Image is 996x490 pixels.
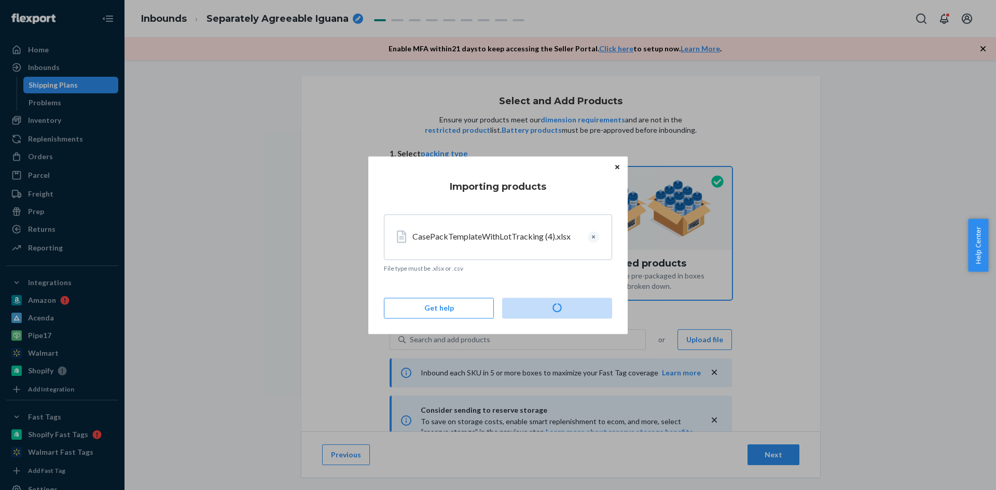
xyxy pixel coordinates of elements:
button: Get help [384,298,494,318]
div: CasePackTemplateWithLotTracking (4).xlsx [412,231,579,243]
p: File type must be .xlsx or .csv [384,264,612,273]
button: Import products [502,298,612,318]
button: Close [612,161,622,173]
button: Clear [588,231,599,243]
h4: Importing products [384,180,612,193]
